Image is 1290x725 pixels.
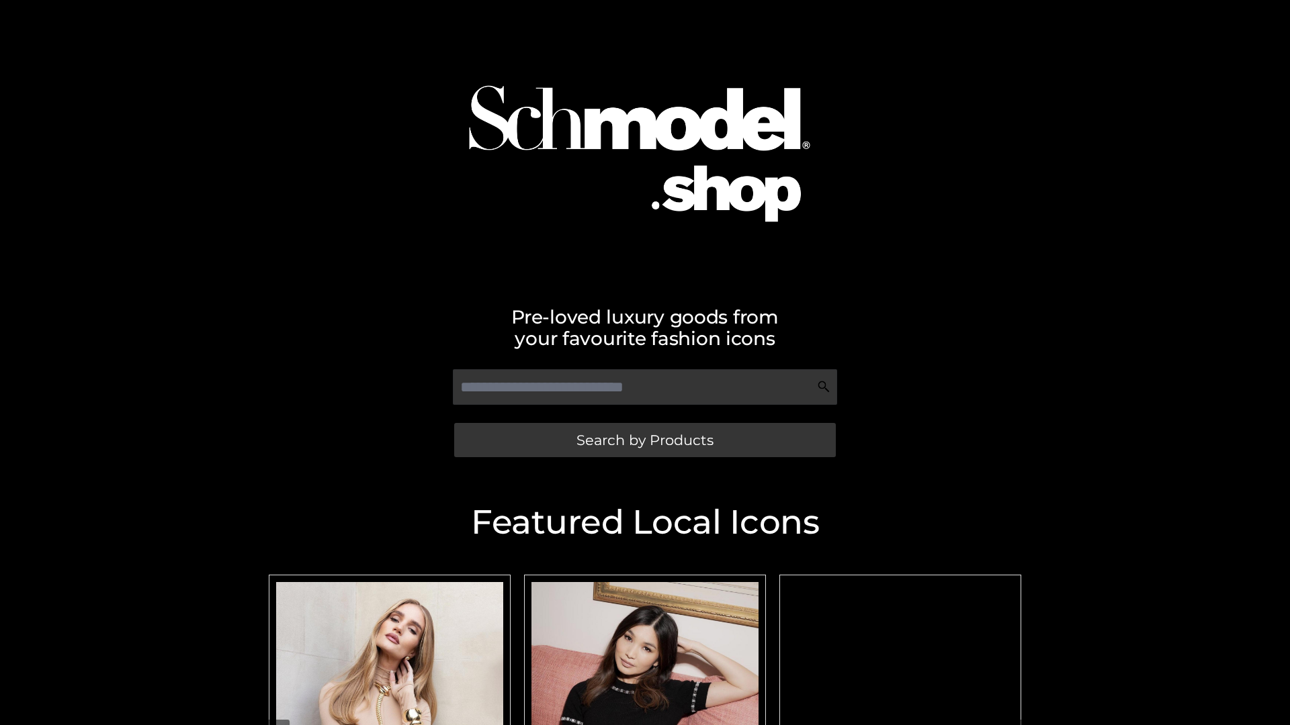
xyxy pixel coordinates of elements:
[454,423,836,457] a: Search by Products
[817,380,830,393] img: Search Icon
[262,306,1028,349] h2: Pre-loved luxury goods from your favourite fashion icons
[576,433,714,447] span: Search by Products
[262,505,1028,539] h2: Featured Local Icons​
